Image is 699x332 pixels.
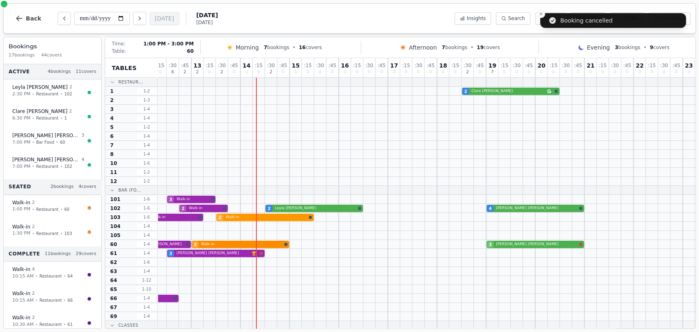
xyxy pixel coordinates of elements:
[451,63,459,68] span: : 15
[118,79,143,85] span: Restaur...
[12,230,30,237] span: 1:30 PM
[12,321,34,328] span: 10:30 AM
[414,63,422,68] span: : 30
[63,297,66,303] span: •
[194,242,197,248] span: 2
[137,196,156,202] span: 1 - 6
[503,70,505,74] span: 0
[201,242,283,247] span: Walk-in
[7,128,98,150] button: [PERSON_NAME] [PERSON_NAME]37:00 PM•Bar Food•60
[171,70,174,74] span: 6
[537,10,545,18] button: Close toast
[405,70,407,74] span: 0
[112,41,125,47] span: Time:
[137,241,156,247] span: 1 - 4
[12,91,30,98] span: 2:30 PM
[110,313,117,320] span: 69
[76,68,96,75] span: 11 covers
[9,42,96,50] h3: Bookings
[12,84,68,90] span: Leyla [PERSON_NAME]
[170,196,172,203] span: 3
[226,215,307,220] span: Walk-in
[660,63,668,68] span: : 30
[299,44,322,51] span: covers
[193,63,201,68] span: 13
[32,230,34,237] span: •
[390,63,398,68] span: 17
[353,63,361,68] span: : 15
[137,286,156,292] span: 1 - 10
[137,268,156,274] span: 1 - 4
[535,12,566,25] button: Block
[63,273,66,279] span: •
[60,163,63,169] span: •
[275,206,356,211] span: Leyla [PERSON_NAME]
[64,115,67,121] span: 1
[32,206,34,212] span: •
[118,322,138,328] span: Classes
[63,321,66,327] span: •
[176,196,209,202] span: Walk-in
[39,273,62,279] span: Restaurant
[137,223,156,229] span: 1 - 4
[137,205,156,211] span: 1 - 6
[12,115,30,122] span: 6:30 PM
[110,286,117,293] span: 65
[110,295,117,302] span: 66
[245,70,248,74] span: 0
[650,70,653,74] span: 0
[110,223,120,230] span: 104
[365,63,373,68] span: : 30
[264,45,267,50] span: 7
[650,44,670,51] span: covers
[589,70,592,74] span: 0
[9,68,30,75] span: Active
[112,64,137,72] span: Tables
[355,70,358,74] span: 0
[9,9,48,28] button: Back
[12,224,30,230] span: Walk-in
[513,63,520,68] span: : 30
[36,91,59,97] span: Restaurant
[279,63,287,68] span: : 45
[9,183,31,190] span: Seated
[170,251,172,257] span: 3
[140,242,184,247] span: Hazel [PERSON_NAME]
[206,63,213,68] span: : 15
[41,52,62,59] span: 44 covers
[68,297,73,303] span: 66
[137,124,156,130] span: 1 - 2
[137,115,156,121] span: 1 - 4
[688,70,690,74] span: 0
[402,63,410,68] span: : 15
[478,70,481,74] span: 0
[137,151,156,157] span: 1 - 4
[477,44,500,51] span: covers
[562,63,570,68] span: : 30
[230,63,238,68] span: : 45
[110,232,120,239] span: 105
[439,63,447,68] span: 18
[137,313,156,319] span: 1 - 4
[264,44,289,51] span: bookings
[601,70,604,74] span: 0
[32,266,35,273] span: 4
[7,219,98,242] button: Walk-in 21:30 PM•Restaurant•103
[137,214,156,220] span: 1 - 6
[60,115,63,121] span: •
[489,206,492,212] span: 4
[12,314,30,321] span: Walk-in
[176,251,250,256] span: [PERSON_NAME] [PERSON_NAME]
[466,70,468,74] span: 2
[137,250,156,256] span: 1 - 4
[257,70,260,74] span: 0
[638,70,641,74] span: 0
[7,104,98,126] button: Clare [PERSON_NAME]26:30 PM•Restaurant•1
[133,12,146,25] button: Next day
[675,70,677,74] span: 0
[615,44,640,51] span: bookings
[137,178,156,184] span: 1 - 2
[110,151,113,158] span: 8
[663,70,665,74] span: 0
[69,108,72,115] span: 2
